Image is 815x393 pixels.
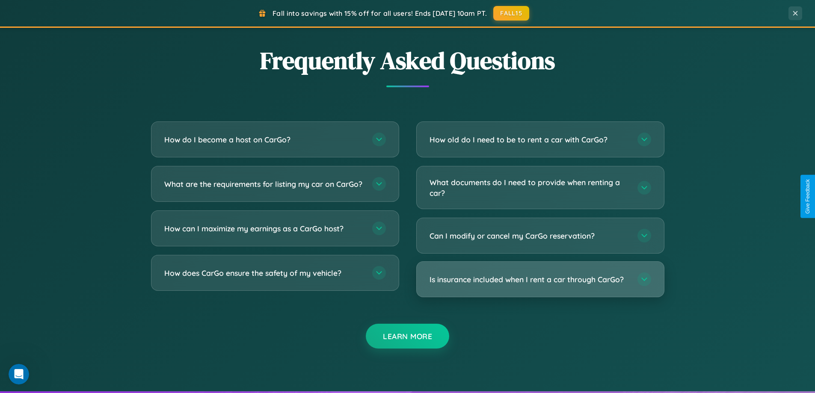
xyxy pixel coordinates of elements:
[164,268,364,278] h3: How does CarGo ensure the safety of my vehicle?
[9,364,29,384] iframe: Intercom live chat
[493,6,529,21] button: FALL15
[430,134,629,145] h3: How old do I need to be to rent a car with CarGo?
[805,179,811,214] div: Give Feedback
[164,134,364,145] h3: How do I become a host on CarGo?
[273,9,487,18] span: Fall into savings with 15% off for all users! Ends [DATE] 10am PT.
[151,44,664,77] h2: Frequently Asked Questions
[164,179,364,189] h3: What are the requirements for listing my car on CarGo?
[430,177,629,198] h3: What documents do I need to provide when renting a car?
[430,274,629,285] h3: Is insurance included when I rent a car through CarGo?
[366,324,449,349] button: Learn More
[430,230,629,241] h3: Can I modify or cancel my CarGo reservation?
[164,223,364,234] h3: How can I maximize my earnings as a CarGo host?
